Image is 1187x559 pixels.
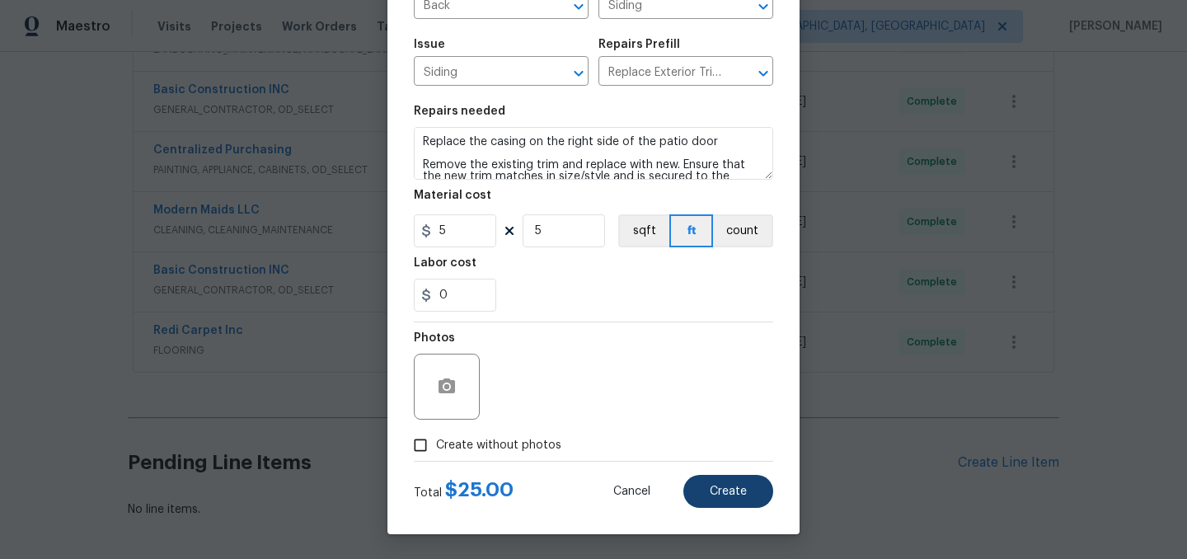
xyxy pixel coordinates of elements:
[567,62,590,85] button: Open
[414,332,455,344] h5: Photos
[613,486,650,498] span: Cancel
[414,106,505,117] h5: Repairs needed
[436,437,561,454] span: Create without photos
[713,214,773,247] button: count
[414,127,773,180] textarea: Replace the casing on the right side of the patio door Remove the existing trim and replace with ...
[598,39,680,50] h5: Repairs Prefill
[587,475,677,508] button: Cancel
[414,39,445,50] h5: Issue
[669,214,713,247] button: ft
[414,481,514,501] div: Total
[618,214,669,247] button: sqft
[710,486,747,498] span: Create
[683,475,773,508] button: Create
[752,62,775,85] button: Open
[445,480,514,500] span: $ 25.00
[414,257,476,269] h5: Labor cost
[414,190,491,201] h5: Material cost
